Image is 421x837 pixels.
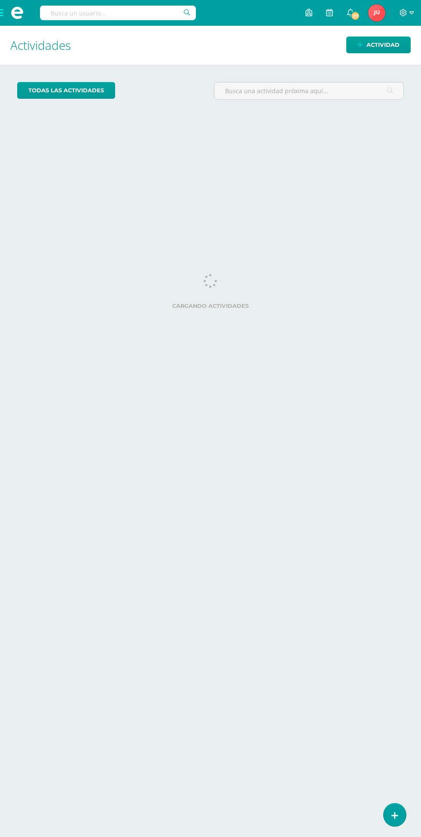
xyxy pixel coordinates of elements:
img: 4263389930ab6b924931a7d85fb34055.png [368,4,385,21]
input: Busca un usuario... [40,6,196,20]
a: todas las Actividades [17,82,115,99]
label: Cargando actividades [17,303,404,309]
input: Busca una actividad próxima aquí... [214,82,403,99]
h1: Actividades [10,26,411,65]
a: Actividad [346,37,411,53]
span: 27 [351,11,360,21]
span: Actividad [366,37,400,53]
